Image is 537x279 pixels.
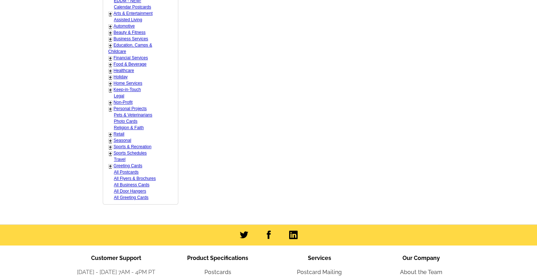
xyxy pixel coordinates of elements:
[114,132,125,137] a: Retail
[114,189,146,194] a: All Door Hangers
[109,106,112,112] a: +
[396,115,537,279] iframe: LiveChat chat widget
[109,24,112,29] a: +
[109,68,112,74] a: +
[308,255,331,261] span: Services
[109,81,112,86] a: +
[109,36,112,42] a: +
[204,269,231,275] a: Postcards
[114,74,128,79] a: Holiday
[114,100,133,105] a: Non-Profit
[109,100,112,105] a: +
[109,74,112,80] a: +
[114,157,126,162] a: Travel
[109,11,112,17] a: +
[114,151,147,156] a: Sports Schedules
[109,55,112,61] a: +
[114,195,149,200] a: All Greeting Cards
[114,11,153,16] a: Arts & Entertainment
[109,62,112,67] a: +
[109,144,112,150] a: +
[91,255,141,261] span: Customer Support
[114,62,147,67] a: Food & Beverage
[109,132,112,137] a: +
[114,119,138,124] a: Photo Cards
[114,113,153,117] a: Pets & Veterinarians
[114,68,134,73] a: Healthcare
[114,36,148,41] a: Business Services
[114,81,142,86] a: Home Services
[187,255,248,261] span: Product Specifications
[109,163,112,169] a: +
[114,125,144,130] a: Religion & Faith
[108,43,152,54] a: Education, Camps & Childcare
[109,30,112,36] a: +
[114,93,124,98] a: Legal
[114,17,142,22] a: Assisted Living
[114,163,142,168] a: Greeting Cards
[65,268,167,277] li: [DATE] - [DATE] 7AM - 4PM PT
[114,170,139,175] a: All Postcards
[114,106,147,111] a: Personal Projects
[114,30,146,35] a: Beauty & Fitness
[114,24,135,29] a: Automotive
[297,269,342,275] a: Postcard Mailing
[114,5,151,10] a: Calendar Postcards
[114,144,151,149] a: Sports & Recreation
[114,55,148,60] a: Financial Services
[109,138,112,144] a: +
[114,176,156,181] a: All Flyers & Brochures
[114,87,141,92] a: Keep-in-Touch
[109,87,112,93] a: +
[109,43,112,48] a: +
[114,182,150,187] a: All Business Cards
[109,151,112,156] a: +
[114,138,131,143] a: Seasonal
